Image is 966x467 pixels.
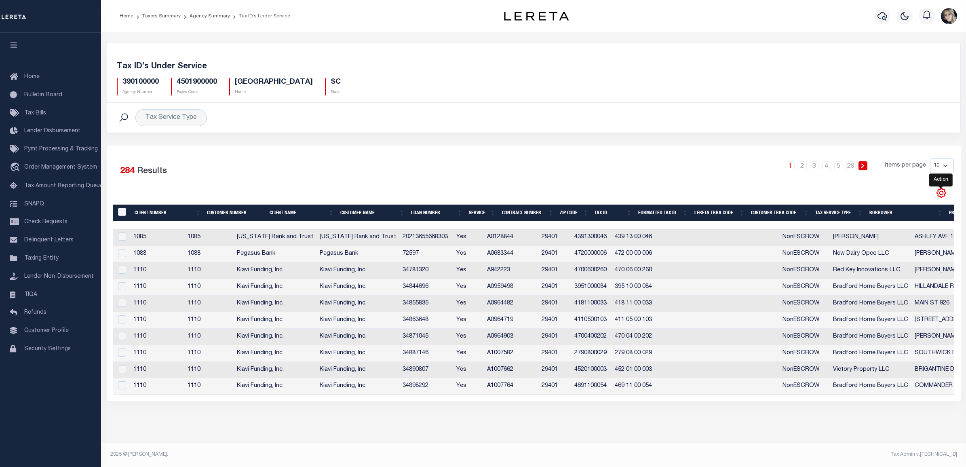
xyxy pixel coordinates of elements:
div: Action [929,173,953,186]
td: NonESCROW [779,296,830,312]
td: Kiavi Funding, Inc. [316,378,399,395]
td: 469 11 00 054 [612,378,665,395]
th: Tax Service Type: activate to sort column ascending [812,205,866,221]
th: Tax ID: activate to sort column ascending [591,205,635,221]
td: Yes [453,329,484,345]
td: A0964903 [484,329,538,345]
td: 1088 [130,246,184,262]
td: 1110 [184,312,234,329]
td: 34863648 [399,312,453,329]
td: 418 11 00 033 [612,296,665,312]
td: NonESCROW [779,362,830,378]
span: Order Management System [24,165,97,170]
td: Yes [453,312,484,329]
a: Home [120,14,133,19]
label: Results [137,165,167,178]
th: Contract Number: activate to sort column ascending [499,205,557,221]
a: 4 [822,161,831,170]
td: Bradford Home Buyers LLC [830,345,911,362]
h5: Tax ID’s Under Service [117,62,951,72]
td: A1007662 [484,362,538,378]
td: Pegasus Bank [316,246,399,262]
td: 470 06 00 260 [612,262,665,279]
span: Items per page [885,161,926,170]
td: 1085 [184,229,234,246]
th: Formatted Tax ID: activate to sort column ascending [635,205,691,221]
td: 3951000084 [571,279,612,296]
td: 1110 [130,329,184,345]
td: Yes [453,246,484,262]
td: New Dairy Opco LLC [830,246,911,262]
td: 4391300046 [571,229,612,246]
td: 411 05 00 103 [612,312,665,329]
td: 1110 [184,329,234,345]
td: A0959498 [484,279,538,296]
td: 1110 [184,279,234,296]
td: Kiavi Funding, Inc. [234,296,316,312]
span: Security Settings [24,346,71,352]
td: 279 08 00 029 [612,345,665,362]
td: 29401 [538,296,571,312]
th: Loan Number: activate to sort column ascending [408,205,466,221]
td: 29401 [538,362,571,378]
th: Customer Name: activate to sort column ascending [337,205,408,221]
td: 395 10 00 084 [612,279,665,296]
td: Pegasus Bank [234,246,316,262]
td: 29401 [538,378,571,395]
td: 72597 [399,246,453,262]
a: 29 [846,161,855,170]
td: Kiavi Funding, Inc. [316,279,399,296]
td: 34781320 [399,262,453,279]
td: Bradford Home Buyers LLC [830,378,911,395]
span: Taxing Entity [24,256,59,261]
td: [US_STATE] Bank and Trust [234,229,316,246]
td: 4520100003 [571,362,612,378]
td: 472 00 00 006 [612,246,665,262]
span: Refunds [24,310,46,315]
td: Yes [453,279,484,296]
td: 1110 [184,378,234,395]
td: Kiavi Funding, Inc. [234,312,316,329]
td: Yes [453,362,484,378]
td: 29401 [538,312,571,329]
td: 4700600260 [571,262,612,279]
span: Home [24,74,40,80]
td: 1110 [184,345,234,362]
td: 1110 [130,345,184,362]
td: Kiavi Funding, Inc. [316,296,399,312]
div: Tax Admin v.[TECHNICAL_ID] [540,451,957,458]
a: 5 [834,161,843,170]
td: 470 04 00 202 [612,329,665,345]
td: 29401 [538,262,571,279]
td: A1007582 [484,345,538,362]
p: Payee Code [177,89,217,95]
td: Red Key Innovations LLC. [830,262,911,279]
li: Tax ID’s Under Service [230,13,290,20]
th: LERETA TBRA Code: activate to sort column ascending [691,205,748,221]
td: 1110 [184,296,234,312]
td: NonESCROW [779,329,830,345]
td: Bradford Home Buyers LLC [830,296,911,312]
td: NonESCROW [779,229,830,246]
td: NonESCROW [779,312,830,329]
td: Bradford Home Buyers LLC [830,312,911,329]
td: [US_STATE] Bank and Trust [316,229,399,246]
td: Victory Property LLC [830,362,911,378]
td: 1110 [130,279,184,296]
td: Kiavi Funding, Inc. [316,262,399,279]
th: Client Number: activate to sort column ascending [131,205,204,221]
td: Kiavi Funding, Inc. [316,312,399,329]
td: 4700400202 [571,329,612,345]
td: 4691100054 [571,378,612,395]
td: 1110 [184,262,234,279]
span: Check Requests [24,219,67,225]
td: Kiavi Funding, Inc. [234,262,316,279]
span: SNAPQ [24,201,44,207]
td: A942223 [484,262,538,279]
span: 284 [120,167,135,175]
a: Taxers Summary [142,14,181,19]
td: 1110 [130,262,184,279]
td: Bradford Home Buyers LLC [830,279,911,296]
p: Name [235,89,313,95]
td: 1110 [130,378,184,395]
